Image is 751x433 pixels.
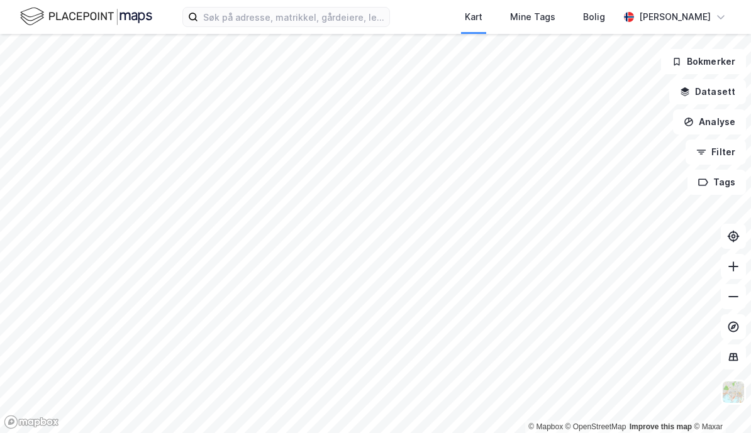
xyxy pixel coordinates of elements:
[688,373,751,433] iframe: Chat Widget
[688,373,751,433] div: Kontrollprogram for chat
[673,109,746,134] button: Analyse
[20,6,152,28] img: logo.f888ab2527a4732fd821a326f86c7f29.svg
[639,9,711,25] div: [PERSON_NAME]
[669,79,746,104] button: Datasett
[528,422,563,431] a: Mapbox
[198,8,389,26] input: Søk på adresse, matrikkel, gårdeiere, leietakere eller personer
[465,9,482,25] div: Kart
[661,49,746,74] button: Bokmerker
[687,170,746,195] button: Tags
[583,9,605,25] div: Bolig
[4,415,59,429] a: Mapbox homepage
[630,422,692,431] a: Improve this map
[510,9,555,25] div: Mine Tags
[686,140,746,165] button: Filter
[565,422,626,431] a: OpenStreetMap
